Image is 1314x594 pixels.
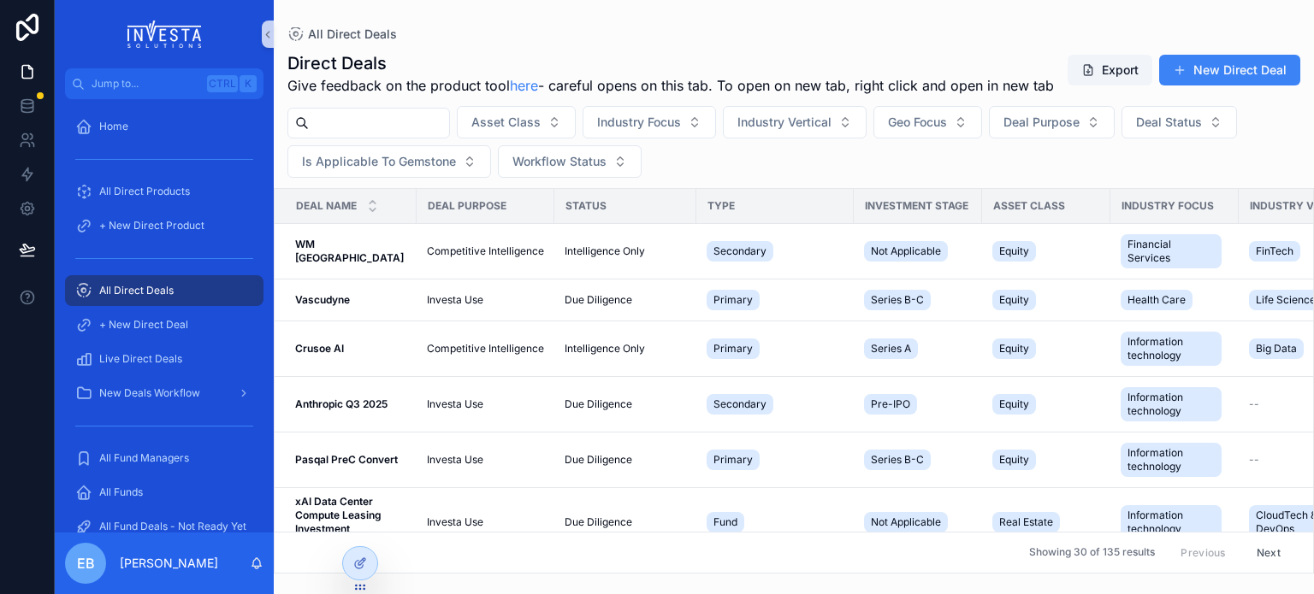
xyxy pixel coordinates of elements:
span: Intelligence Only [565,244,645,258]
span: Deal Status [1136,114,1202,131]
span: Home [99,120,128,133]
a: + New Direct Deal [65,309,263,340]
a: Due Diligence [565,453,686,467]
a: All Fund Managers [65,443,263,473]
button: Select Button [873,106,982,138]
a: New Direct Deal [1159,55,1300,85]
a: Information technology [1121,502,1228,543]
a: Due Diligence [565,397,686,411]
span: Intelligence Only [565,342,645,356]
a: Series B-C [864,446,972,473]
span: All Direct Products [99,185,190,198]
a: Investa Use [427,293,544,307]
span: Jump to... [92,77,200,91]
button: Next [1245,539,1293,566]
span: Financial Services [1128,238,1215,265]
a: Investa Use [427,453,544,467]
span: Primary [713,453,753,467]
button: Select Button [287,145,491,178]
span: Asset Class [471,114,541,131]
span: Investa Use [427,397,483,411]
span: Live Direct Deals [99,352,182,366]
a: Secondary [707,238,843,265]
a: Series B-C [864,286,972,314]
span: + New Direct Product [99,219,204,232]
a: Real Estate [992,509,1100,536]
a: Primary [707,335,843,362]
strong: Pasqal PreC Convert [295,453,398,466]
button: Select Button [1122,106,1237,138]
span: Due Diligence [565,293,632,307]
span: Series A [871,342,911,356]
strong: Crusoe AI [295,342,344,355]
span: Industry Focus [1122,199,1214,213]
span: Primary [713,293,753,307]
span: Equity [999,244,1029,258]
a: All Direct Deals [65,275,263,306]
button: Select Button [498,145,642,178]
a: Equity [992,238,1100,265]
span: Primary [713,342,753,356]
button: Select Button [583,106,716,138]
a: Financial Services [1121,231,1228,272]
a: All Direct Products [65,176,263,207]
a: Not Applicable [864,509,972,536]
a: Not Applicable [864,238,972,265]
button: Jump to...CtrlK [65,68,263,99]
a: Pre-IPO [864,391,972,418]
span: Series B-C [871,293,924,307]
span: Deal Purpose [1003,114,1080,131]
span: All Funds [99,485,143,499]
strong: WM [GEOGRAPHIC_DATA] [295,238,404,264]
span: Give feedback on the product tool - careful opens on this tab. To open on new tab, right click an... [287,75,1054,96]
span: Not Applicable [871,515,941,529]
span: Ctrl [207,75,238,92]
span: -- [1249,397,1259,411]
span: FinTech [1256,244,1293,258]
button: Select Button [457,106,576,138]
span: All Fund Deals - Not Ready Yet [99,520,246,533]
span: New Deals Workflow [99,386,200,400]
span: Is Applicable To Gemstone [302,153,456,170]
a: Primary [707,286,843,314]
span: Due Diligence [565,453,632,467]
a: xAI Data Center Compute Leasing Investment Opportunity [295,495,406,550]
button: Export [1068,55,1152,85]
span: Information technology [1128,335,1215,362]
a: Competitive Intelligence [427,244,544,258]
a: Information technology [1121,384,1228,425]
a: Competitive Intelligence [427,342,544,356]
a: Primary [707,446,843,473]
a: Vascudyne [295,293,406,307]
a: All Fund Deals - Not Ready Yet [65,511,263,542]
span: Investa Use [427,293,483,307]
a: Intelligence Only [565,342,686,356]
span: Health Care [1128,293,1186,307]
a: Series A [864,335,972,362]
span: Asset Class [993,199,1065,213]
span: Series B-C [871,453,924,467]
span: Industry Vertical [737,114,832,131]
a: Intelligence Only [565,244,686,258]
span: Due Diligence [565,515,632,529]
a: Live Direct Deals [65,344,263,374]
a: Health Care [1121,286,1228,314]
strong: Anthropic Q3 2025 [295,397,388,410]
span: Equity [999,453,1029,467]
span: Showing 30 of 135 results [1029,546,1155,560]
a: Equity [992,391,1100,418]
a: Due Diligence [565,515,686,529]
a: here [510,77,538,94]
span: Investa Use [427,515,483,529]
span: -- [1249,453,1259,467]
a: New Deals Workflow [65,378,263,409]
span: Workflow Status [512,153,607,170]
span: Secondary [713,244,766,258]
span: Big Data [1256,342,1297,356]
span: Information technology [1128,446,1215,473]
span: Pre-IPO [871,397,910,411]
a: Fund [707,509,843,536]
a: All Direct Deals [287,26,397,43]
span: Type [707,199,735,213]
